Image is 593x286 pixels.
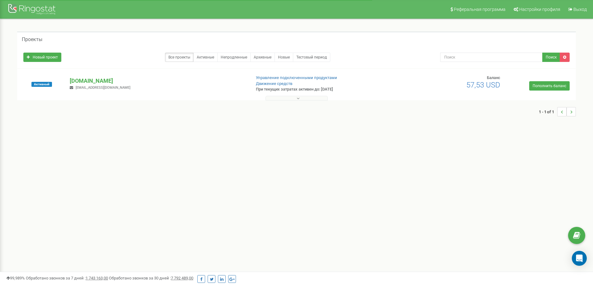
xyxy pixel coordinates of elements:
[256,87,385,92] p: При текущих затратах активен до: [DATE]
[76,86,130,90] span: [EMAIL_ADDRESS][DOMAIN_NAME]
[86,276,108,280] u: 1 743 163,00
[22,37,42,42] h5: Проекты
[31,82,52,87] span: Активный
[487,75,500,80] span: Баланс
[6,276,25,280] span: 99,989%
[454,7,506,12] span: Реферальная программа
[70,77,246,85] p: [DOMAIN_NAME]
[250,53,275,62] a: Архивные
[217,53,251,62] a: Непродленные
[519,7,560,12] span: Настройки профиля
[539,101,576,123] nav: ...
[539,107,557,116] span: 1 - 1 of 1
[165,53,194,62] a: Все проекты
[171,276,193,280] u: 7 792 489,00
[542,53,560,62] button: Поиск
[440,53,543,62] input: Поиск
[109,276,193,280] span: Обработано звонков за 30 дней :
[573,7,587,12] span: Выход
[466,81,500,89] span: 57,53 USD
[26,276,108,280] span: Обработано звонков за 7 дней :
[256,81,292,86] a: Движение средств
[193,53,218,62] a: Активные
[275,53,293,62] a: Новые
[293,53,330,62] a: Тестовый период
[23,53,61,62] a: Новый проект
[256,75,337,80] a: Управление подключенными продуктами
[572,251,587,266] div: Open Intercom Messenger
[529,81,570,91] a: Пополнить баланс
